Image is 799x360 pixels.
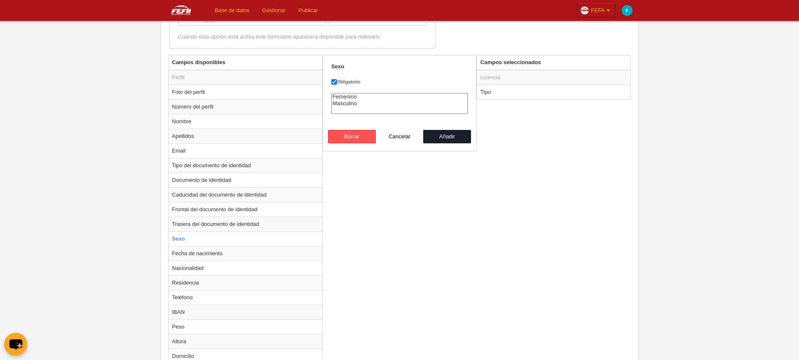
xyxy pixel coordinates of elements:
[376,130,424,143] button: Cancelar
[332,100,468,107] option: Masculino
[477,70,630,85] td: Licencia
[580,6,589,15] img: Oazxt6wLFNvE.30x30.jpg
[169,187,322,202] td: Caducidad del documento de identidad
[331,78,468,85] label: Obligatorio
[477,85,630,99] td: Tipo
[169,85,322,99] td: Foto del perfil
[169,261,322,275] td: Nacionalidad
[169,275,322,290] td: Residencia
[161,5,202,15] img: FEFA
[169,290,322,305] td: Teléfono
[328,130,376,143] button: Borrar
[169,334,322,349] td: Altura
[622,5,632,16] img: c2l6ZT0zMHgzMCZmcz05JnRleHQ9RiZiZz0wMGFjYzE%3D.png
[169,114,322,129] td: Nombre
[331,79,337,85] input: Obligatorio
[332,93,468,100] option: Femenino
[591,6,605,15] span: FEFA
[169,173,322,187] td: Documento de identidad
[169,55,322,70] th: Campos disponibles
[178,33,427,41] div: Cuando esta opción está activa este formulario aparecerá disponible para rellenarlo
[169,217,322,231] td: Trasera del documento de identidad
[169,305,322,319] td: IBAN
[169,99,322,114] td: Número del perfil
[577,3,615,18] a: FEFA
[169,319,322,334] td: Peso
[169,231,322,246] td: Sexo
[169,202,322,217] td: Frontal del documento de identidad
[169,70,322,85] td: Perfil
[477,55,630,70] th: Campos seleccionados
[169,246,322,261] td: Fecha de nacimiento
[4,333,27,356] button: chat-button
[423,130,471,143] button: Añadir
[169,158,322,173] td: Tipo del documento de identidad
[331,63,344,70] strong: Sexo
[169,129,322,143] td: Apellidos
[169,143,322,158] td: Email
